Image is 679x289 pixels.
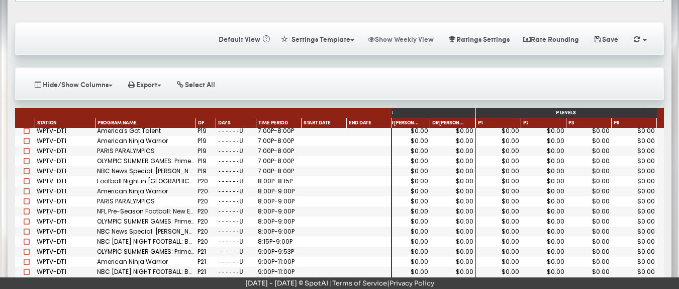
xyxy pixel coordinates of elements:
button: Ratings Settings [441,30,516,48]
div: WPTV-DT1 [35,166,95,176]
div: $0.00 [568,249,610,255]
div: NBC News Special: [PERSON_NAME] Exits 2024 Race [95,166,196,176]
div: P19 [198,148,214,154]
div: $0.00 [523,178,564,184]
div: $0.00 [432,148,473,154]
span: DP [198,120,204,127]
div: $0.00 [523,259,564,265]
div: $0.00 [613,158,655,164]
div: WPTV-DT1 [35,176,95,186]
div: Fixed; non pre-emptible [476,118,521,128]
div: America's Got Talent [95,126,196,136]
a: Terms of Service [332,279,387,287]
div: P19 [198,128,214,134]
button: Hide/Show Columns [28,76,119,93]
div: Direct Close [430,118,475,128]
div: $0.00 [386,158,428,164]
div: ------U [218,229,254,235]
div: WPTV-DT1 [35,126,95,136]
div: $0.00 [613,229,655,235]
div: $0.00 [432,198,473,204]
div: $0.00 [386,168,428,174]
div: WPTV-DT1 [35,186,95,196]
div: WPTV-DT1 [35,277,95,287]
div: ------U [218,158,254,164]
div: $0.00 [432,208,473,214]
div: P21 [198,259,214,265]
div: 8:00P-9:00P [258,188,300,194]
div: $0.00 [568,208,610,214]
div: $0.00 [523,138,564,144]
div: 9:00P-11:00P [258,269,300,275]
div: $0.00 [386,188,428,194]
div: $0.00 [523,208,564,214]
span: P levels [556,110,576,116]
div: Football Night in [GEOGRAPHIC_DATA] [95,176,196,186]
div: $0.00 [432,259,473,265]
div: 9:00P-9:53P [258,249,300,255]
div: $0.00 [477,208,519,214]
div: $0.00 [613,249,655,255]
div: $0.00 [568,239,610,245]
div: $0.00 [613,269,655,275]
button: Select All [170,76,221,93]
div: P20 [198,198,214,204]
div: WPTV-DT1 [35,227,95,237]
div: $0.00 [477,259,519,265]
div: $0.00 [432,239,473,245]
div: $0.00 [523,219,564,225]
div: $0.00 [386,138,428,144]
div: WPTV-DT1 [35,206,95,216]
div: : Pre-emptible, 3 days notice [566,118,612,128]
div: $0.00 [523,229,564,235]
div: American Ninja Warrior [95,136,196,146]
span: Days [218,120,231,127]
div: WPTV-DT1 [35,136,95,146]
div: $0.00 [568,168,610,174]
button: Save [587,31,625,48]
div: ------U [218,208,254,214]
div: ------U [218,178,254,184]
div: 8:00P-9:00P [258,219,300,225]
div: $0.00 [568,259,610,265]
div: $0.00 [432,269,473,275]
div: WPTV-DT1 [35,216,95,227]
div: $0.00 [568,128,610,134]
div: WPTV-DT1 [35,247,95,257]
div: P21 [198,249,214,255]
span: Start Date [304,120,331,127]
span: Station [37,120,57,127]
div: Days of the Week [216,118,256,128]
div: P19 [198,138,214,144]
div: ------U [218,188,254,194]
div: OLYMPIC SUMMER GAMES: Primetime Weekend [95,216,196,227]
div: NBC [DATE] NIGHT FOOTBALL: BALTIMORE RAVENS @ [US_STATE] CITY CHIEFS [95,267,196,277]
div: $0.00 [613,239,655,245]
div: $0.00 [568,178,610,184]
span: P3 [568,120,574,127]
div: OLYMPIC SUMMER GAMES: Primetime Weekend [95,156,196,166]
div: P20 [198,188,214,194]
div: ------U [218,239,254,245]
div: $0.00 [523,198,564,204]
div: $0.00 [523,239,564,245]
span: Time Period [258,120,288,127]
span: End Date [349,120,371,127]
div: $0.00 [386,208,428,214]
div: ------U [218,148,254,154]
div: $0.00 [523,188,564,194]
div: 7:00P-8:00P [258,138,300,144]
div: NBC [DATE] NIGHT FOOTBALL: BALTIMORE RAVENS @ [US_STATE] CITY CHIEFS [95,237,196,247]
div: Time Period [256,118,302,128]
button: Show Weekly View [362,30,440,48]
div: P20 [198,239,214,245]
div: $0.00 [432,128,473,134]
div: $0.00 [523,128,564,134]
div: $0.00 [613,178,655,184]
div: $0.00 [432,178,473,184]
div: ------U [218,128,254,134]
div: P21 [198,269,214,275]
div: ------U [218,168,254,174]
div: $0.00 [477,158,519,164]
div: $0.00 [386,219,428,225]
